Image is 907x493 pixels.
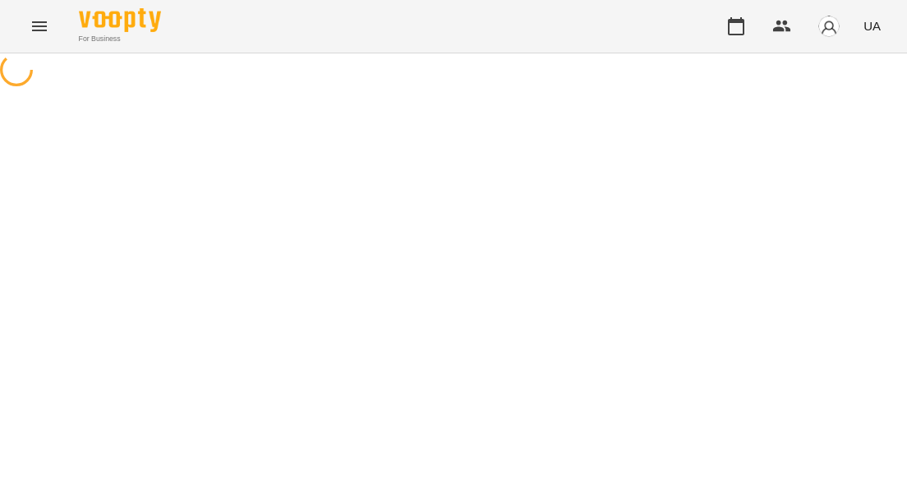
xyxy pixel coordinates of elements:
img: Voopty Logo [79,8,161,32]
button: Menu [20,7,59,46]
button: UA [857,11,887,41]
img: avatar_s.png [817,15,840,38]
span: UA [863,17,881,35]
span: For Business [79,34,161,44]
